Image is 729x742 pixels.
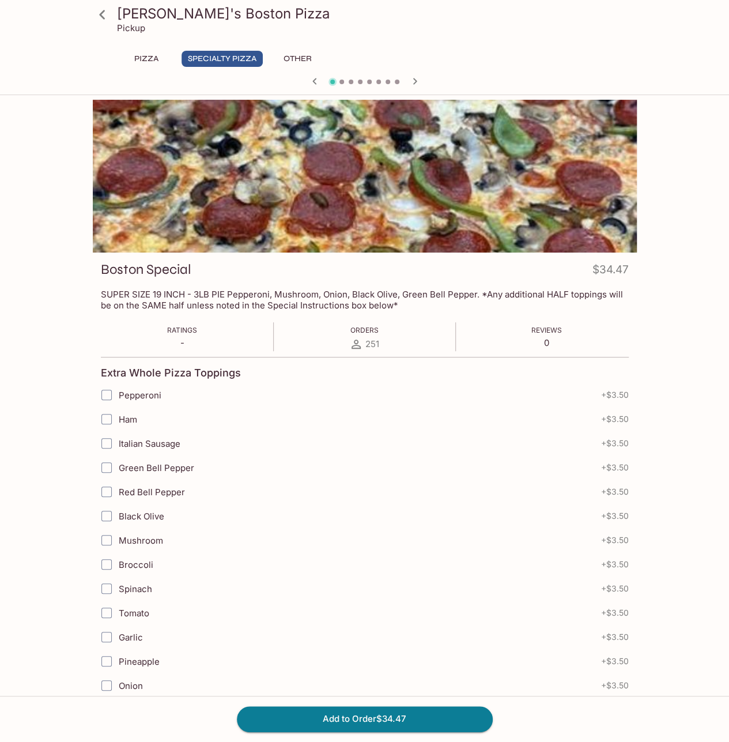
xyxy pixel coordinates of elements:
[601,439,629,448] span: + $3.50
[119,656,160,667] span: Pineapple
[601,463,629,472] span: + $3.50
[182,51,263,67] button: Specialty Pizza
[101,261,191,278] h3: Boston Special
[119,535,163,546] span: Mushroom
[119,680,143,691] span: Onion
[119,390,161,401] span: Pepperoni
[601,584,629,593] span: + $3.50
[167,337,197,348] p: -
[120,51,172,67] button: Pizza
[601,632,629,642] span: + $3.50
[117,5,632,22] h3: [PERSON_NAME]'s Boston Pizza
[601,487,629,496] span: + $3.50
[119,487,185,498] span: Red Bell Pepper
[119,608,149,619] span: Tomato
[119,438,180,449] span: Italian Sausage
[592,261,629,283] h4: $34.47
[365,338,379,349] span: 251
[601,415,629,424] span: + $3.50
[601,608,629,617] span: + $3.50
[601,536,629,545] span: + $3.50
[237,706,493,732] button: Add to Order$34.47
[601,560,629,569] span: + $3.50
[272,51,324,67] button: Other
[531,337,562,348] p: 0
[601,681,629,690] span: + $3.50
[167,326,197,334] span: Ratings
[117,22,145,33] p: Pickup
[119,414,137,425] span: Ham
[93,100,637,253] div: Boston Special
[350,326,379,334] span: Orders
[601,511,629,521] span: + $3.50
[119,559,153,570] span: Broccoli
[119,462,194,473] span: Green Bell Pepper
[101,289,629,311] p: SUPER SIZE 19 INCH - 3LB PIE Pepperoni, Mushroom, Onion, Black Olive, Green Bell Pepper. *Any add...
[119,511,164,522] span: Black Olive
[101,367,241,379] h4: Extra Whole Pizza Toppings
[531,326,562,334] span: Reviews
[119,583,152,594] span: Spinach
[601,390,629,400] span: + $3.50
[601,657,629,666] span: + $3.50
[119,632,143,643] span: Garlic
